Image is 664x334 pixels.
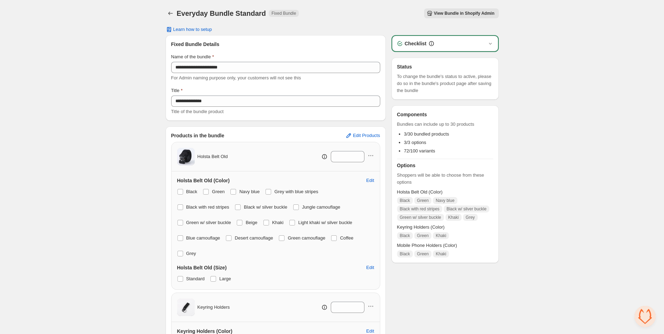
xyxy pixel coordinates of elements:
[197,304,230,311] span: Keyring Holders
[400,215,441,220] span: Green w/ silver buckle
[219,276,231,281] span: Large
[434,11,495,16] span: View Bundle in Shopify Admin
[417,251,429,257] span: Green
[177,177,230,184] h3: Holsta Belt Old (Color)
[298,220,352,225] span: Light khaki w/ silver buckle
[212,189,224,194] span: Green
[436,198,454,203] span: Navy blue
[186,189,197,194] span: Black
[235,235,273,241] span: Desert camouflage
[400,198,410,203] span: Black
[186,251,196,256] span: Grey
[171,75,301,80] span: For Admin naming purpose only, your customers will not see this
[397,172,493,186] span: Shoppers will be able to choose from these options
[288,235,325,241] span: Green camouflage
[366,178,374,183] span: Edit
[397,73,493,94] span: To change the bundle's status to active, please do so in the bundle's product page after saving t...
[353,133,380,138] span: Edit Products
[436,251,446,257] span: Khaki
[272,220,284,225] span: Khaki
[400,206,440,212] span: Black with red stripes
[366,328,374,334] span: Edit
[417,233,429,238] span: Green
[400,251,410,257] span: Black
[635,306,656,327] div: Open chat
[424,8,499,18] button: View Bundle in Shopify Admin
[186,220,231,225] span: Green w/ silver buckle
[171,109,224,114] span: Title of the bundle product
[173,27,212,32] span: Learn how to setup
[466,215,475,220] span: Grey
[448,215,459,220] span: Khaki
[341,130,384,141] button: Edit Products
[397,224,493,231] span: Keyring Holders (Color)
[177,148,195,165] img: Holsta Belt Old
[362,175,378,186] button: Edit
[400,233,410,238] span: Black
[397,63,493,70] h3: Status
[397,162,493,169] h3: Options
[171,41,380,48] h3: Fixed Bundle Details
[177,9,266,18] h1: Everyday Bundle Standard
[397,242,493,249] span: Mobile Phone Holders (Color)
[366,265,374,270] span: Edit
[186,276,205,281] span: Standard
[417,198,429,203] span: Green
[171,132,224,139] h3: Products in the bundle
[404,131,449,137] span: 3/30 bundled products
[362,262,378,273] button: Edit
[186,235,220,241] span: Blue camouflage
[397,189,493,196] span: Holsta Belt Old (Color)
[161,25,216,34] button: Learn how to setup
[274,189,318,194] span: Grey with blue stripes
[397,121,493,128] span: Bundles can include up to 30 products
[177,299,195,316] img: Keyring Holders
[244,204,287,210] span: Black w/ silver buckle
[271,11,296,16] span: Fixed Bundle
[171,53,214,60] label: Name of the bundle
[302,204,340,210] span: Jungle camouflage
[404,140,427,145] span: 3/3 options
[197,153,228,160] span: Holsta Belt Old
[239,189,260,194] span: Navy blue
[405,40,427,47] h3: Checklist
[186,204,229,210] span: Black with red stripes
[171,87,183,94] label: Title
[166,8,175,18] button: Back
[404,148,435,153] span: 72/100 variants
[447,206,487,212] span: Black w/ silver buckle
[436,233,446,238] span: Khaki
[177,264,227,271] h3: Holsta Belt Old (Size)
[340,235,353,241] span: Coffee
[397,111,427,118] h3: Components
[246,220,257,225] span: Beige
